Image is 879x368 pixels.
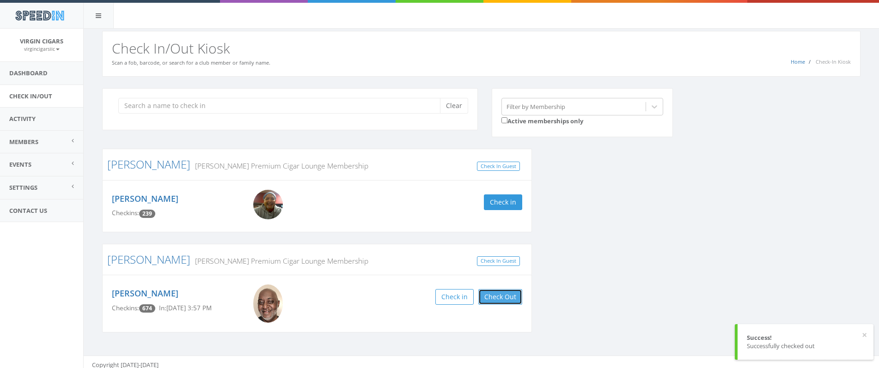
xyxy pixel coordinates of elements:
[112,41,851,56] h2: Check In/Out Kiosk
[112,304,139,312] span: Checkins:
[501,115,583,126] label: Active memberships only
[484,194,522,210] button: Check in
[477,256,520,266] a: Check In Guest
[862,331,867,340] button: ×
[253,190,283,219] img: Keith_Johnson.png
[9,138,38,146] span: Members
[107,157,190,172] a: [PERSON_NAME]
[747,342,864,350] div: Successfully checked out
[507,102,565,111] div: Filter by Membership
[20,37,63,45] span: Virgin Cigars
[9,160,31,169] span: Events
[190,161,368,171] small: [PERSON_NAME] Premium Cigar Lounge Membership
[112,209,139,217] span: Checkins:
[190,256,368,266] small: [PERSON_NAME] Premium Cigar Lounge Membership
[107,252,190,267] a: [PERSON_NAME]
[118,98,447,114] input: Search a name to check in
[791,58,805,65] a: Home
[112,193,178,204] a: [PERSON_NAME]
[112,59,270,66] small: Scan a fob, barcode, or search for a club member or family name.
[477,162,520,171] a: Check In Guest
[747,333,864,342] div: Success!
[501,117,507,123] input: Active memberships only
[11,7,68,24] img: speedin_logo.png
[478,289,522,305] button: Check Out
[24,46,60,52] small: virgincigarsllc
[435,289,474,305] button: Check in
[253,284,283,322] img: Erroll_Reese.png
[440,98,468,114] button: Clear
[24,44,60,53] a: virgincigarsllc
[816,58,851,65] span: Check-In Kiosk
[9,183,37,192] span: Settings
[159,304,212,312] span: In: [DATE] 3:57 PM
[112,288,178,299] a: [PERSON_NAME]
[9,206,47,215] span: Contact Us
[139,304,155,313] span: Checkin count
[139,210,155,218] span: Checkin count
